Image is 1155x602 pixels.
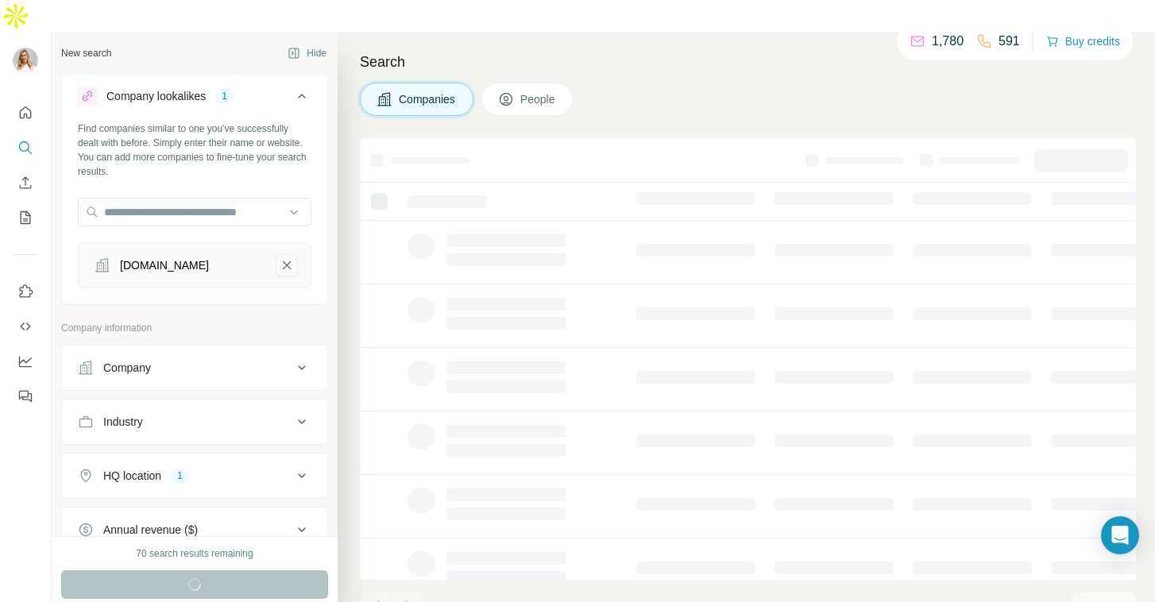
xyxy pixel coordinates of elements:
button: perlego.com-remove-button [276,254,298,276]
button: Enrich CSV [13,168,38,197]
div: Company [103,360,151,376]
div: [DOMAIN_NAME] [120,257,209,273]
div: Annual revenue ($) [103,522,198,538]
button: Use Surfe API [13,312,38,341]
button: My lists [13,203,38,232]
button: Quick start [13,98,38,127]
span: People [520,91,557,107]
div: Find companies similar to one you've successfully dealt with before. Simply enter their name or w... [78,122,311,179]
div: Industry [103,414,143,430]
button: Company lookalikes1 [62,77,327,122]
p: 1,780 [932,32,964,51]
h4: Search [360,51,1136,73]
div: Company lookalikes [106,88,206,104]
button: Search [13,133,38,162]
button: Dashboard [13,347,38,376]
div: 1 [171,469,189,483]
button: Industry [62,403,327,441]
p: Company information [61,321,328,335]
button: Buy credits [1046,30,1120,52]
div: New search [61,46,111,60]
button: Use Surfe on LinkedIn [13,277,38,306]
img: Avatar [13,48,38,73]
span: Companies [399,91,457,107]
div: HQ location [103,468,161,484]
button: Feedback [13,382,38,411]
div: 1 [215,89,234,103]
button: HQ location1 [62,457,327,495]
p: 591 [999,32,1020,51]
div: Open Intercom Messenger [1101,516,1139,554]
button: Hide [276,41,338,65]
button: Company [62,349,327,387]
div: 70 search results remaining [136,546,253,561]
button: Annual revenue ($) [62,511,327,549]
